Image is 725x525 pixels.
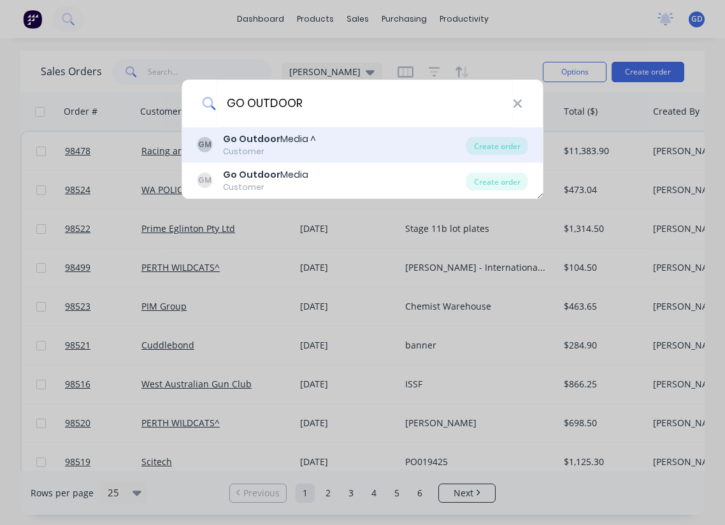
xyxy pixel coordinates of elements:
b: Go Outdoor [223,133,280,145]
div: GM [197,137,213,152]
input: Enter a customer name to create a new order... [216,80,512,127]
div: Media [223,168,308,182]
div: Customer [223,182,308,193]
b: Go Outdoor [223,168,280,181]
div: GM [197,173,213,188]
div: Create order [466,173,528,191]
div: Customer [223,146,316,157]
div: Create order [466,137,528,155]
div: Media ^ [223,133,316,146]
